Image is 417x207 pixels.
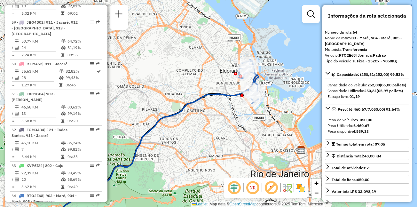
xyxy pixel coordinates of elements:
i: % de utilização do peso [61,105,66,109]
span: − [314,189,319,197]
span: Ocultar NR [245,180,260,195]
td: 28 [21,75,59,81]
td: 20 [21,176,61,183]
strong: F. Fixa - 252Cx - 7050Kg [353,59,397,63]
em: Rota exportada [96,20,100,24]
td: 5,02 KM [21,10,61,17]
strong: 6.460,67 [353,123,369,128]
td: = [12,184,15,190]
span: RTI7A52 [27,61,42,66]
i: % de utilização da cubagem [61,147,66,151]
i: Tempo total em rota [59,83,62,87]
td: 06:49 [67,184,99,190]
img: Fluxo de ruas [282,183,292,193]
td: 86,24% [67,140,99,146]
span: | [208,202,209,206]
div: Tipo do veículo: [325,58,409,64]
span: JBO4D02 [27,20,43,25]
span: | 802 - Caju [43,163,63,168]
i: Tempo total em rota [61,53,64,57]
td: 10 [21,3,61,9]
i: Total de Atividades [15,112,19,115]
td: 99,14% [67,110,99,117]
td: 3,58 KM [21,118,61,124]
em: Opções [90,163,94,167]
td: 09:02 [67,10,99,17]
i: Rota otimizada [97,69,101,73]
i: Distância Total [15,39,19,43]
td: 99,43% [65,75,96,81]
td: 06:33 [67,154,99,160]
td: 06:46 [65,82,96,88]
td: = [12,10,15,17]
div: Nome da rota: [325,35,409,47]
i: % de utilização do peso [61,171,66,175]
div: Motorista: [325,47,409,52]
strong: 250,81 [364,88,377,93]
td: 7 [21,146,61,153]
span: 64 - [12,193,77,204]
i: Distância Total [15,141,19,145]
a: Nova sessão e pesquisa [113,8,125,22]
div: Capacidade do veículo: [327,82,407,88]
td: / [12,3,15,9]
strong: RTO2E68 [339,53,356,58]
span: 59 - [12,20,78,36]
td: 92,81% [67,3,99,9]
td: 06:20 [67,118,99,124]
strong: R$ 33.098,19 [352,189,376,194]
span: Exibir rótulo [264,180,279,195]
a: Leaflet [192,202,208,206]
td: 6,44 KM [21,154,61,160]
strong: Padrão [373,53,386,58]
span: | 121 - Todos Santos, 911 - Jacaré [12,127,67,138]
i: Distância Total [15,69,19,73]
td: / [12,110,15,117]
td: 13 [21,110,61,117]
em: Opções [90,92,94,96]
span: + [314,179,319,187]
td: / [12,146,15,153]
a: Zoom out [311,188,321,198]
strong: (05,97 pallets) [377,88,403,93]
span: FXC1G04 [27,92,43,96]
span: RTO2E68 [27,193,43,198]
td: 3,62 KM [21,184,61,190]
strong: 252,00 [367,83,380,87]
span: 63 - [12,163,63,168]
div: Total de itens: [332,177,369,183]
a: Exibir filtros [304,8,317,20]
div: Veículo: [325,52,409,58]
i: Total de Atividades [15,4,19,8]
div: Valor total: [332,189,376,195]
span: Tempo total em rota: 07:05 [336,142,385,147]
div: Jornada Motorista: 09:20 [332,201,377,206]
strong: (06,00 pallets) [380,83,406,87]
div: Capacidade Utilizada: [327,88,407,94]
td: 35,63 KM [21,68,59,75]
td: 08:55 [67,52,99,58]
i: % de utilização do peso [59,69,64,73]
em: Rota exportada [96,194,100,197]
div: Espaço livre: [327,94,407,100]
td: 1,27 KM [21,82,59,88]
h4: Informações da rota selecionada [325,13,409,19]
i: Total de Atividades [15,46,19,50]
td: / [12,44,15,51]
i: Total de Atividades [15,178,19,181]
div: Distância Total: [332,153,381,159]
i: Tempo total em rota [61,119,64,123]
div: Atividade não roteirizada - 31.156.329 FABRICIO SOUSA DE OLIVEIRA [281,137,297,144]
span: | 911 - Jacaré [42,61,67,66]
td: 45,10 KM [21,140,61,146]
div: Peso disponível: [327,129,407,134]
td: 72,37 KM [21,170,61,176]
strong: 650,00 [357,177,369,182]
strong: 64 [353,30,357,35]
span: | Jornada: [356,53,386,58]
span: 61 - [12,92,55,102]
img: CDD São Cristovão [297,146,305,154]
i: % de utilização da cubagem [61,112,66,115]
span: | 709 - [PERSON_NAME] [12,92,55,102]
td: = [12,118,15,124]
